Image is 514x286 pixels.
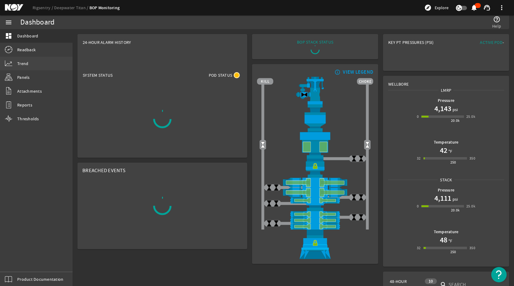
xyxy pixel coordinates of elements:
[83,39,131,45] span: 24-Hour Alarm History
[17,276,63,282] span: Product Documentation
[492,23,501,29] span: Help
[450,159,456,165] div: 250
[440,235,447,245] h1: 48
[17,60,28,67] span: Trend
[451,196,458,202] span: psi
[350,155,358,162] img: ValveClose.png
[451,106,458,113] span: psi
[494,0,509,15] button: more_vert
[273,200,280,207] img: ValveClose.png
[469,245,475,251] div: 350
[257,217,373,223] img: PipeRamOpen.png
[434,139,459,145] b: Temperature
[83,72,113,78] span: System Status
[417,155,421,161] div: 32
[257,203,373,211] img: BopBodyShearBottom.png
[383,76,509,87] div: Wellbore
[417,203,419,209] div: 0
[257,223,373,230] img: PipeRamOpen.png
[480,40,503,45] span: Active Pod
[439,87,453,93] span: LMRP
[17,88,42,94] span: Attachments
[5,19,12,26] mat-icon: menu
[266,220,273,227] img: ValveClose.png
[438,177,454,183] span: Stack
[422,3,451,13] button: Explore
[469,155,475,161] div: 350
[447,238,453,244] span: °F
[89,5,120,11] a: BOP Monitoring
[483,4,491,11] mat-icon: support_agent
[257,104,373,131] img: FlexJoint.png
[257,211,373,217] img: PipeRamOpen.png
[17,33,38,39] span: Dashboard
[33,5,54,10] a: Rigsentry
[450,249,456,255] div: 250
[358,155,365,162] img: ValveClose.png
[17,102,32,108] span: Reports
[17,74,30,80] span: Panels
[434,193,451,203] h1: 4,111
[273,184,280,191] img: ValveClose.png
[257,187,373,197] img: ShearRamOpen.png
[466,203,475,209] div: 25.0k
[350,214,358,221] img: ValveClose.png
[257,159,373,178] img: RiserConnectorLock.png
[350,194,358,201] img: ValveClose.png
[417,114,419,120] div: 0
[54,5,89,10] a: Deepwater Titan
[503,40,504,45] span: -
[434,104,451,114] h1: 4,143
[364,141,371,148] img: Valve2Open.png
[209,72,232,78] span: Pod Status
[417,245,421,251] div: 32
[435,5,449,11] span: Explore
[273,220,280,227] img: ValveClose.png
[259,141,267,148] img: Valve2Open.png
[358,214,365,221] img: ValveClose.png
[17,116,39,122] span: Thresholds
[493,16,500,23] mat-icon: help_outline
[257,77,373,104] img: RiserAdapter.png
[438,187,454,193] b: Pressure
[333,70,341,75] mat-icon: info_outline
[434,229,459,235] b: Temperature
[20,19,54,25] div: Dashboard
[447,148,453,154] span: °F
[301,91,308,98] img: Valve2Close.png
[5,32,12,40] mat-icon: dashboard
[438,98,454,103] b: Pressure
[17,47,36,53] span: Readback
[424,4,432,11] mat-icon: explore
[451,207,460,213] div: 20.0k
[440,145,447,155] h1: 42
[257,131,373,159] img: UpperAnnularOpen.png
[266,184,273,191] img: ValveClose.png
[257,230,373,259] img: WellheadConnectorLock.png
[257,197,373,203] img: PipeRamOpen.png
[358,194,365,201] img: ValveClose.png
[297,39,333,45] div: BOP STACK STATUS
[388,39,446,48] div: Key PT Pressures (PSI)
[466,114,475,120] div: 25.0k
[343,69,373,75] div: VIEW LEGEND
[425,278,437,284] div: 10
[470,4,478,11] mat-icon: notifications
[266,200,273,207] img: ValveClose.png
[491,267,507,282] button: Open Resource Center
[82,167,125,174] span: Breached Events
[451,118,460,124] div: 20.0k
[257,178,373,187] img: ShearRamOpen.png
